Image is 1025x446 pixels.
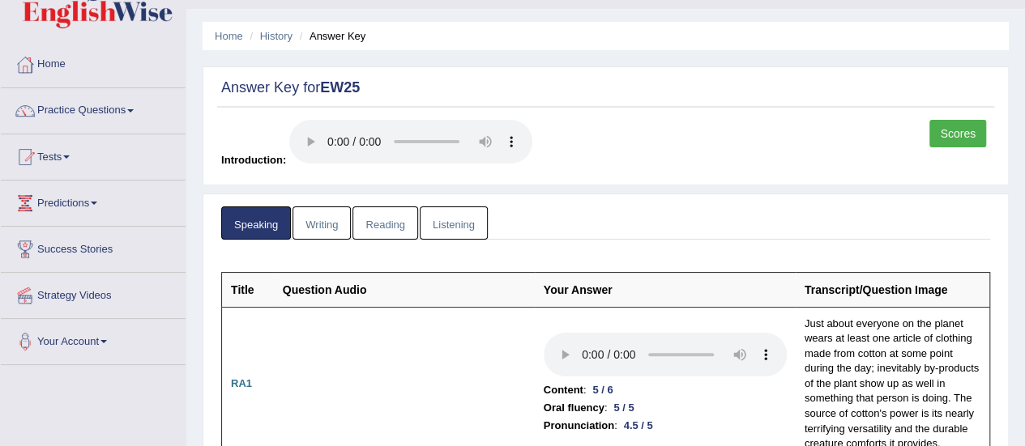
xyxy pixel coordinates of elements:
[1,227,186,267] a: Success Stories
[1,42,186,83] a: Home
[544,399,787,417] li: :
[320,79,360,96] strong: EW25
[215,30,243,42] a: Home
[1,181,186,221] a: Predictions
[231,377,252,389] b: RA1
[293,206,351,240] a: Writing
[1,88,186,129] a: Practice Questions
[1,319,186,359] a: Your Account
[221,206,291,240] a: Speaking
[221,154,286,166] span: Introduction:
[296,28,366,44] li: Answer Key
[544,417,614,435] b: Pronunciation
[274,272,535,307] th: Question Audio
[929,120,986,147] a: Scores
[586,381,619,398] div: 5 / 6
[544,381,787,399] li: :
[420,206,488,240] a: Listening
[535,272,796,307] th: Your Answer
[544,381,583,399] b: Content
[796,272,990,307] th: Transcript/Question Image
[1,134,186,175] a: Tests
[617,417,660,434] div: 4.5 / 5
[544,399,604,417] b: Oral fluency
[607,399,640,416] div: 5 / 5
[1,273,186,313] a: Strategy Videos
[222,272,274,307] th: Title
[352,206,417,240] a: Reading
[544,417,787,435] li: :
[260,30,293,42] a: History
[221,80,990,96] h2: Answer Key for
